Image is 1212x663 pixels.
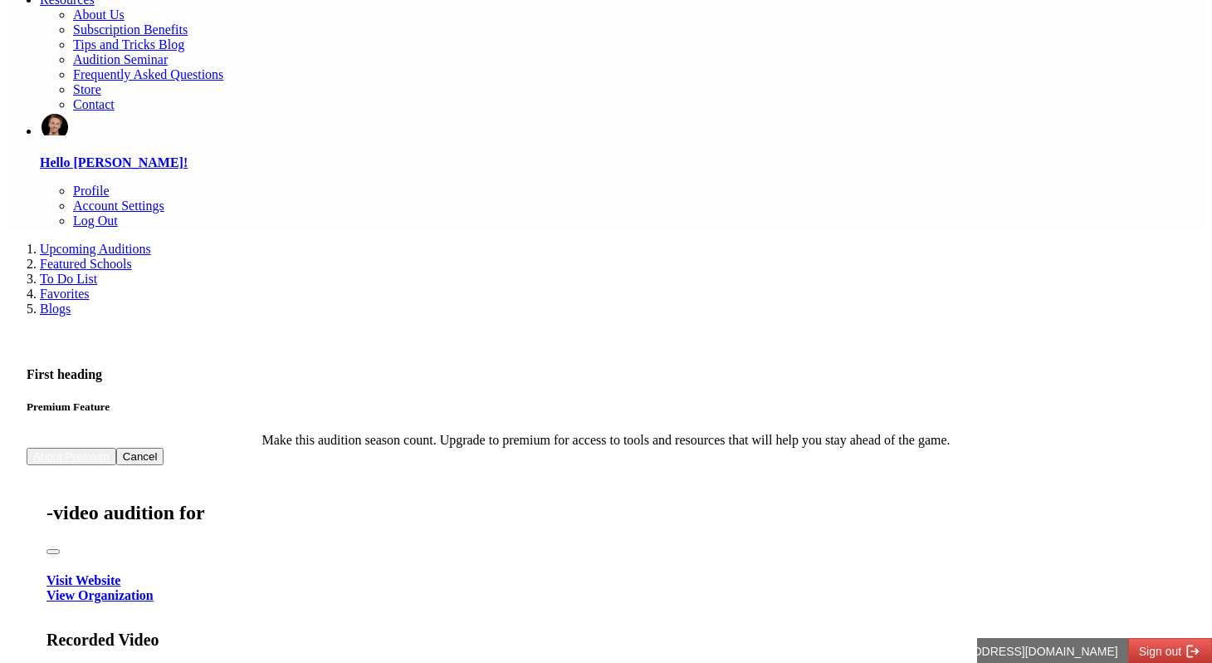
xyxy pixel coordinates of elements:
a: Profile [73,184,110,198]
a: Tips and Tricks Blog [73,37,184,52]
h2: - [46,502,1166,524]
a: Subscription Benefits [73,22,188,37]
a: Audition Seminar [73,52,168,66]
a: View Organization [46,588,154,602]
button: Cancel [116,448,164,465]
ul: Resources [40,7,1205,112]
a: About Premium [33,450,110,463]
a: Account Settings [73,199,164,213]
span: video audition for [53,502,205,523]
a: To Do List [40,272,97,286]
a: Favorites [40,287,90,301]
div: Make this audition season count. Upgrade to premium for access to tools and resources that will h... [27,433,1185,448]
a: About Us [73,7,125,22]
a: Blogs [40,302,71,316]
nav: breadcrumb [7,242,1205,317]
a: Store [73,82,101,96]
a: Contact [73,97,115,111]
a: Log Out [73,214,118,228]
a: profile picture Hello [PERSON_NAME]! [40,112,1205,170]
a: Frequently Asked Questions [73,67,223,81]
h4: First heading [27,367,1185,382]
a: Visit Website [46,573,120,587]
a: Featured Schools [40,257,132,271]
p: Hello [PERSON_NAME]! [40,155,1205,170]
button: Close [46,549,60,554]
span: Sign out [162,7,204,20]
a: Upcoming Auditions [40,242,151,256]
img: profile picture [42,114,68,135]
ul: profile picture Hello [PERSON_NAME]! [40,184,1205,228]
h5: Recorded Video [46,631,1166,650]
h5: Premium Feature [27,400,1185,414]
